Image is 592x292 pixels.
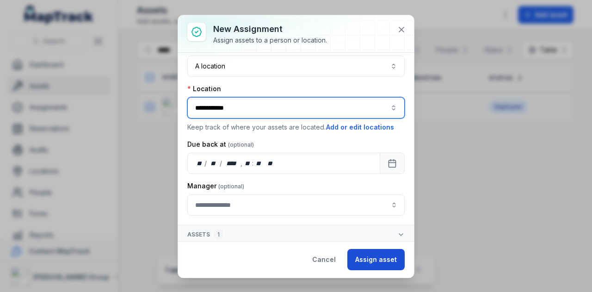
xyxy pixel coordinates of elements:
[254,159,264,168] div: minute,
[265,159,276,168] div: am/pm,
[187,181,244,191] label: Manager
[178,225,414,244] button: Assets1
[220,159,223,168] div: /
[208,159,220,168] div: month,
[223,159,240,168] div: year,
[380,153,405,174] button: Calendar
[304,249,344,270] button: Cancel
[240,159,243,168] div: ,
[326,122,395,132] button: Add or edit locations
[213,36,327,45] div: Assign assets to a person or location.
[187,140,254,149] label: Due back at
[213,23,327,36] h3: New assignment
[204,159,208,168] div: /
[187,84,221,93] label: Location
[187,229,223,240] span: Assets
[187,56,405,77] button: A location
[214,229,223,240] div: 1
[187,194,405,216] input: assignment-add:cf[907ad3fd-eed4-49d8-ad84-d22efbadc5a5]-label
[195,159,204,168] div: day,
[187,122,405,132] p: Keep track of where your assets are located.
[243,159,253,168] div: hour,
[347,249,405,270] button: Assign asset
[252,159,254,168] div: :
